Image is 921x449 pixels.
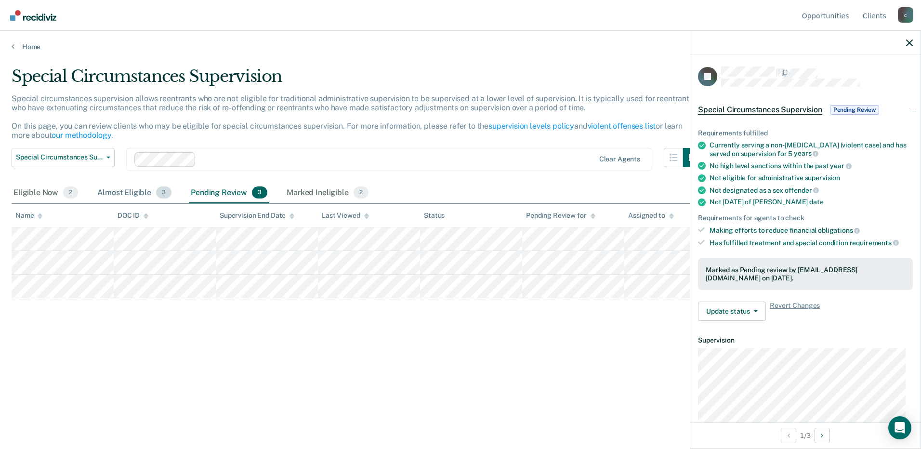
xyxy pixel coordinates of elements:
span: 3 [252,186,267,199]
div: Has fulfilled treatment and special condition [710,238,913,247]
div: Marked Ineligible [285,183,370,204]
span: year [830,162,851,170]
span: Special Circumstances Supervision [698,105,822,115]
div: Pending Review [189,183,269,204]
div: Pending Review for [526,211,595,220]
span: 2 [354,186,368,199]
div: DOC ID [118,211,148,220]
div: c [898,7,913,23]
button: Previous Opportunity [781,428,796,443]
div: Clear agents [599,155,640,163]
span: requirements [850,239,899,247]
div: Not [DATE] of [PERSON_NAME] [710,198,913,206]
button: Update status [698,302,766,321]
dt: Supervision [698,336,913,344]
span: offender [785,186,819,194]
span: 2 [63,186,78,199]
div: 1 / 3 [690,423,921,448]
a: supervision levels policy [488,121,574,131]
button: Profile dropdown button [898,7,913,23]
div: Special Circumstances Supervision [12,66,702,94]
span: date [809,198,823,206]
div: Marked as Pending review by [EMAIL_ADDRESS][DOMAIN_NAME] on [DATE]. [706,266,905,282]
a: violent offenses list [588,121,656,131]
span: obligations [818,226,860,234]
div: Not designated as a sex [710,186,913,195]
p: Special circumstances supervision allows reentrants who are not eligible for traditional administ... [12,94,693,140]
button: Next Opportunity [815,428,830,443]
span: 3 [156,186,171,199]
div: Currently serving a non-[MEDICAL_DATA] (violent case) and has served on supervision for 5 [710,141,913,158]
div: Supervision End Date [220,211,294,220]
span: Pending Review [830,105,879,115]
div: Special Circumstances SupervisionPending Review [690,94,921,125]
div: Eligible Now [12,183,80,204]
div: Requirements fulfilled [698,129,913,137]
div: Open Intercom Messenger [888,416,911,439]
img: Recidiviz [10,10,56,21]
div: No high level sanctions within the past [710,161,913,170]
div: Making efforts to reduce financial [710,226,913,235]
div: Not eligible for administrative [710,174,913,182]
div: Requirements for agents to check [698,214,913,222]
a: our methodology [52,131,111,140]
div: Name [15,211,42,220]
span: Revert Changes [770,302,820,321]
span: supervision [805,174,840,182]
a: Home [12,42,909,51]
div: Almost Eligible [95,183,173,204]
span: years [794,149,818,157]
div: Assigned to [628,211,673,220]
span: Special Circumstances Supervision [16,153,103,161]
div: Last Viewed [322,211,368,220]
div: Status [424,211,445,220]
